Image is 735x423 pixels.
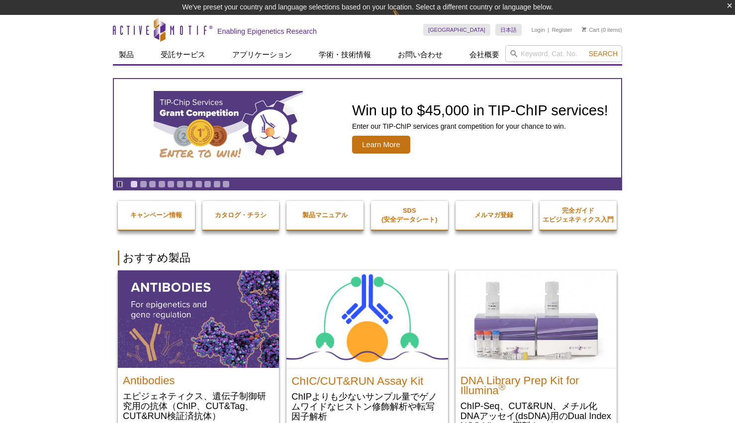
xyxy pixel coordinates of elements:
a: Go to slide 7 [185,180,193,188]
a: 製品マニュアル [286,201,364,230]
a: 製品 [113,45,140,64]
sup: ® [499,382,506,392]
a: Go to slide 3 [149,180,156,188]
strong: キャンペーン情報 [130,211,182,219]
a: Go to slide 9 [204,180,211,188]
h2: Win up to $45,000 in TIP-ChIP services! [352,103,608,118]
a: SDS(安全データシート) [371,196,448,234]
button: Search [586,49,621,58]
a: Register [551,26,572,33]
a: メルマガ登録 [456,201,533,230]
a: Go to slide 1 [130,180,138,188]
article: TIP-ChIP Services Grant Competition [114,79,621,177]
a: キャンペーン情報 [118,201,195,230]
a: 完全ガイドエピジェネティクス入門 [540,196,617,234]
a: Toggle autoplay [116,180,123,188]
li: | [548,24,549,36]
a: Login [532,26,545,33]
a: Go to slide 2 [140,180,147,188]
p: エピジェネティクス、遺伝子制御研究用の抗体（ChIP、CUT&Tag、CUT&RUN検証済抗体） [123,391,274,421]
img: TIP-ChIP Services Grant Competition [154,91,303,166]
a: Go to slide 6 [177,180,184,188]
strong: 製品マニュアル [302,211,348,219]
strong: メルマガ登録 [474,211,513,219]
a: Go to slide 10 [213,180,221,188]
span: Learn More [352,136,410,154]
p: ChIPよりも少ないサンプル量でゲノムワイドなヒストン修飾解析や転写因子解析 [291,391,443,422]
img: ChIC/CUT&RUN Assay Kit [286,270,448,368]
a: Go to slide 5 [167,180,175,188]
strong: カタログ・チラシ [215,211,267,219]
strong: SDS (安全データシート) [381,207,438,223]
a: 会社概要 [463,45,505,64]
a: 学術・技術情報 [313,45,377,64]
img: All Antibodies [118,270,279,368]
h2: Enabling Epigenetics Research [217,27,317,36]
a: Go to slide 11 [222,180,230,188]
img: Change Here [392,7,419,31]
li: (0 items) [582,24,622,36]
img: DNA Library Prep Kit for Illumina [456,270,617,368]
a: お問い合わせ [392,45,449,64]
a: アプリケーション [226,45,298,64]
p: Enter our TIP-ChIP services grant competition for your chance to win. [352,122,608,131]
strong: 完全ガイド エピジェネティクス入門 [543,207,614,223]
h2: おすすめ製品 [118,251,617,265]
a: Cart [582,26,599,33]
img: Your Cart [582,27,586,32]
a: Go to slide 4 [158,180,166,188]
input: Keyword, Cat. No. [505,45,622,62]
a: [GEOGRAPHIC_DATA] [423,24,490,36]
h2: DNA Library Prep Kit for Illumina [460,371,612,396]
span: Search [589,50,618,58]
h2: Antibodies [123,371,274,386]
h2: ChIC/CUT&RUN Assay Kit [291,371,443,386]
a: 受託サービス [155,45,211,64]
a: Go to slide 8 [195,180,202,188]
a: カタログ・チラシ [202,201,279,230]
a: TIP-ChIP Services Grant Competition Win up to $45,000 in TIP-ChIP services! Enter our TIP-ChIP se... [114,79,621,177]
a: 日本語 [495,24,522,36]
